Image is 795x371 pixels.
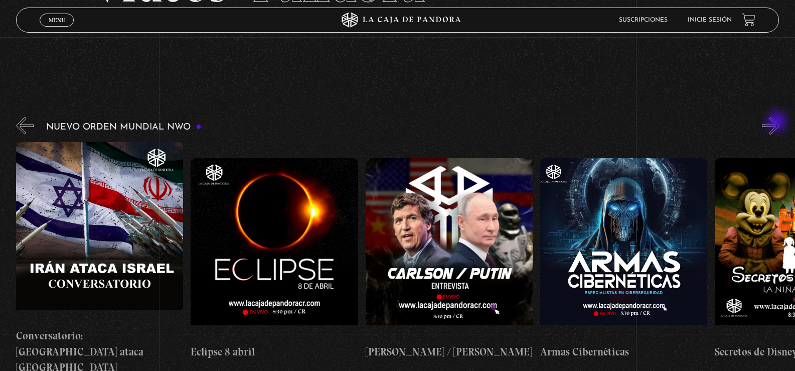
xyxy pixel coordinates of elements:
button: Next [762,117,779,135]
span: Menu [49,17,65,23]
a: Inicie sesión [688,17,732,23]
span: Cerrar [45,26,69,33]
h4: Armas Cibernéticas [540,344,707,360]
h4: [PERSON_NAME] / [PERSON_NAME] [366,344,533,360]
a: Suscripciones [619,17,668,23]
h4: Eclipse 8 abril [191,344,358,360]
a: View your shopping cart [742,13,755,27]
h3: Nuevo Orden Mundial NWO [46,122,202,132]
button: Previous [16,117,34,135]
